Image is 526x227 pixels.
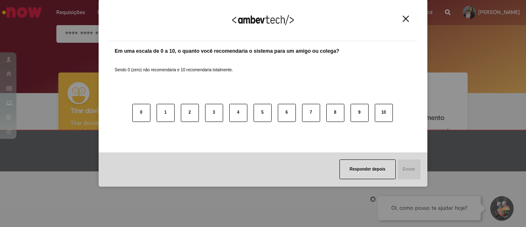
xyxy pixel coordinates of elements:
button: Close [400,15,411,22]
button: 9 [351,104,369,122]
button: 3 [205,104,223,122]
button: 6 [278,104,296,122]
button: 1 [157,104,175,122]
button: 8 [326,104,344,122]
label: Sendo 0 (zero) não recomendaria e 10 recomendaria totalmente. [115,57,233,73]
button: Responder depois [339,159,396,179]
button: 2 [181,104,199,122]
button: 4 [229,104,247,122]
button: 7 [302,104,320,122]
button: 10 [375,104,393,122]
img: Logo Ambevtech [232,15,294,25]
img: Close [403,16,409,22]
button: 5 [254,104,272,122]
button: 0 [132,104,150,122]
label: Em uma escala de 0 a 10, o quanto você recomendaria o sistema para um amigo ou colega? [115,47,339,55]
